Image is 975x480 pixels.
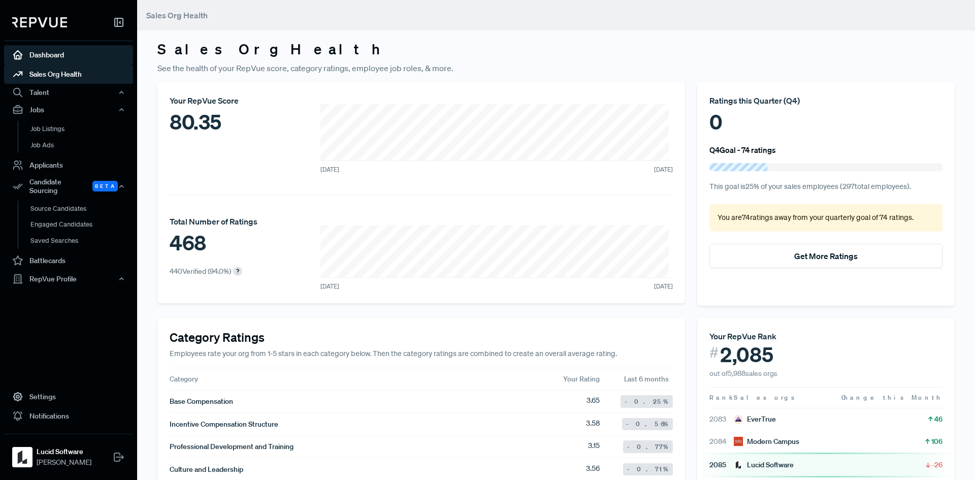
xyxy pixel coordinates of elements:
span: 2083 [709,414,734,425]
a: Applicants [4,155,133,175]
a: Job Ads [18,137,147,153]
div: Candidate Sourcing [4,175,133,198]
h4: Category Ratings [170,330,673,345]
span: 2,085 [720,342,773,367]
span: [DATE] [654,165,673,174]
div: Lucid Software [734,460,794,470]
button: RepVue Profile [4,270,133,287]
span: 46 [934,414,942,424]
div: 80.35 [170,107,267,137]
img: Lucid Software [14,449,30,465]
span: 3.56 [586,463,600,475]
span: Incentive Compensation Structure [170,419,278,430]
div: 468 [170,228,257,258]
a: Notifications [4,406,133,426]
span: Sales orgs [734,393,796,402]
div: Your RepVue Score [170,94,267,107]
div: EverTrue [734,414,776,425]
span: 2085 [709,460,734,470]
span: Professional Development and Training [170,441,294,452]
span: Beta [92,181,118,191]
span: -0.56 % [626,420,669,429]
a: Dashboard [4,45,133,65]
img: RepVue [12,17,67,27]
span: [DATE] [654,282,673,291]
span: out of 5,988 sales orgs [709,369,777,378]
span: -0.77 % [627,442,669,452]
span: Sales Org Health [146,10,208,20]
p: See the health of your RepVue score, category ratings, employee job roles, & more. [157,62,955,74]
p: Employees rate your org from 1-5 stars in each category below. Then the category ratings are comb... [170,348,673,360]
div: Modern Campus [734,436,799,447]
h6: Q4 Goal - 74 ratings [709,145,776,154]
img: EverTrue [734,415,743,424]
span: Your Rating [563,374,600,383]
button: Candidate Sourcing Beta [4,175,133,198]
span: 3.15 [588,440,600,453]
span: Category [170,374,198,383]
strong: Lucid Software [37,446,91,457]
span: [DATE] [320,282,339,291]
span: Culture and Leadership [170,464,243,475]
a: Saved Searches [18,233,147,249]
img: Lucid Software [734,460,743,469]
span: Change this Month [841,393,942,402]
span: 106 [931,436,942,446]
button: Talent [4,84,133,101]
div: Total Number of Ratings [170,215,257,228]
span: # [709,342,719,363]
div: 0 [709,107,942,137]
span: [DATE] [320,165,339,174]
span: Rank [709,393,734,402]
span: -0.71 % [627,465,669,474]
p: 440 Verified ( 94.0 %) [170,266,231,277]
span: 3.58 [586,418,600,430]
a: Source Candidates [18,201,147,217]
h3: Sales Org Health [157,41,955,58]
a: Settings [4,387,133,406]
span: 2084 [709,436,734,447]
span: Last 6 months [624,374,673,384]
span: Base Compensation [170,396,233,407]
a: Battlecards [4,251,133,270]
a: Sales Org Health [4,65,133,84]
a: Job Listings [18,121,147,137]
button: Jobs [4,101,133,118]
img: Modern Campus [734,437,743,446]
span: -0.25 % [625,397,669,406]
a: Lucid SoftwareLucid Software[PERSON_NAME] [4,434,133,472]
a: Engaged Candidates [18,216,147,233]
span: Your RepVue Rank [709,331,776,341]
span: 3.65 [587,395,600,407]
p: This goal is 25 % of your sales employees ( 297 total employees). [709,181,942,193]
div: Ratings this Quarter ( Q4 ) [709,94,942,107]
button: Get More Ratings [709,244,942,268]
p: You are 74 ratings away from your quarterly goal of 74 ratings . [718,212,934,223]
span: [PERSON_NAME] [37,457,91,468]
span: -26 [932,460,942,470]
